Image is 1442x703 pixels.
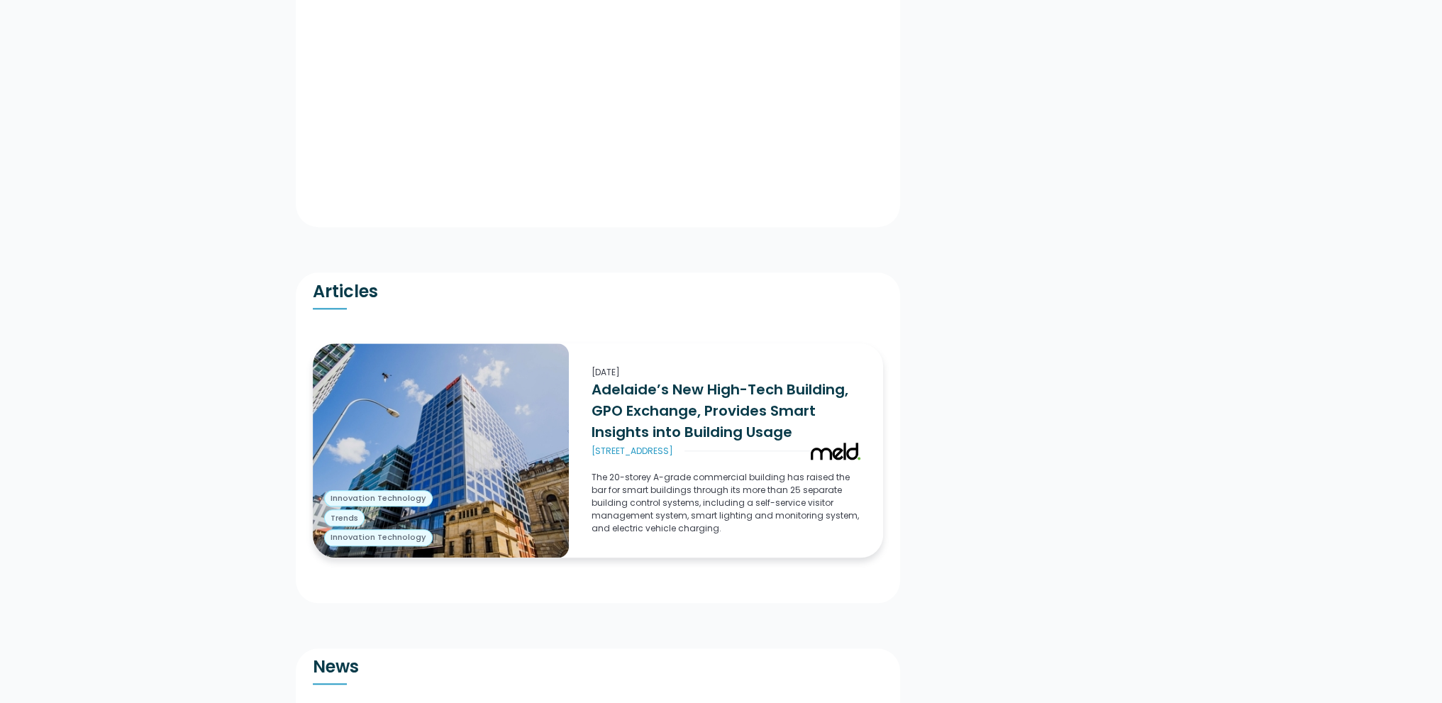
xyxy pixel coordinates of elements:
[324,509,365,526] div: Trends
[313,281,598,302] h2: Articles
[592,471,860,535] p: The 20-storey A-grade commercial building has raised the bar for smart buildings through its more...
[592,445,673,458] div: [STREET_ADDRESS]
[592,366,860,379] div: [DATE]
[313,656,598,677] h2: News
[811,443,860,460] img: Adelaide’s New High-Tech Building, GPO Exchange, Provides Smart Insights into Building Usage
[592,379,860,443] h3: Adelaide’s New High-Tech Building, GPO Exchange, Provides Smart Insights into Building Usage
[313,343,570,558] img: Adelaide’s New High-Tech Building, GPO Exchange, Provides Smart Insights into Building Usage
[313,343,883,558] a: Adelaide’s New High-Tech Building, GPO Exchange, Provides Smart Insights into Building UsageInnov...
[324,529,433,546] div: Innovation Technology
[324,490,433,507] div: Innovation Technology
